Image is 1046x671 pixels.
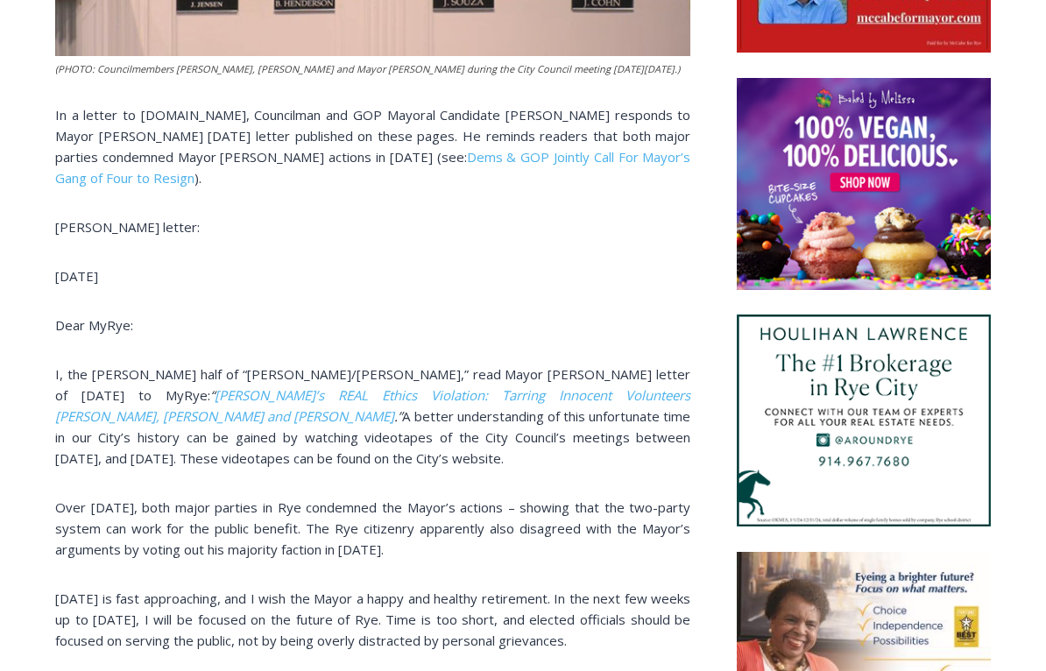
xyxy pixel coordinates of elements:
p: Dear MyRye: [55,314,690,335]
div: "[PERSON_NAME] and I covered the [DATE] Parade, which was a really eye opening experience as I ha... [442,1,828,170]
em: “ .” [55,386,690,425]
figcaption: (PHOTO: Councilmembers [PERSON_NAME], [PERSON_NAME] and Mayor [PERSON_NAME] during the City Counc... [55,61,690,77]
a: [PERSON_NAME]’s REAL Ethics Violation: Tarring Innocent Volunteers [PERSON_NAME], [PERSON_NAME] a... [55,386,690,425]
img: Houlihan Lawrence The #1 Brokerage in Rye City [737,314,991,526]
p: [DATE] is fast approaching, and I wish the Mayor a happy and healthy retirement. In the next few ... [55,588,690,651]
p: Over [DATE], both major parties in Rye condemned the Mayor’s actions – showing that the two-party... [55,497,690,560]
a: Intern @ [DOMAIN_NAME] [421,170,849,218]
p: [DATE] [55,265,690,286]
img: Baked by Melissa [737,78,991,290]
p: [PERSON_NAME] letter: [55,216,690,237]
p: In a letter to [DOMAIN_NAME], Councilman and GOP Mayoral Candidate [PERSON_NAME] responds to Mayo... [55,104,690,188]
span: Intern @ [DOMAIN_NAME] [458,174,812,214]
p: I, the [PERSON_NAME] half of “[PERSON_NAME]/[PERSON_NAME],” read Mayor [PERSON_NAME] letter of [D... [55,364,690,469]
